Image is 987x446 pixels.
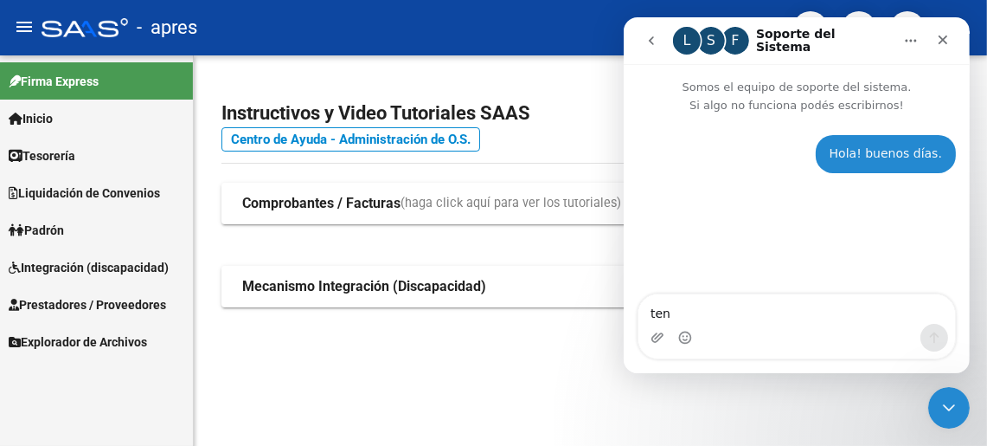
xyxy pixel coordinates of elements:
[221,97,959,130] h2: Instructivos y Video Tutoriales SAAS
[9,72,99,91] span: Firma Express
[221,127,480,152] a: Centro de Ayuda - Administración de O.S.
[242,277,486,296] strong: Mecanismo Integración (Discapacidad)
[242,194,401,213] strong: Comprobantes / Facturas
[9,146,75,165] span: Tesorería
[221,266,959,307] mat-expansion-panel-header: Mecanismo Integración (Discapacidad)
[14,16,35,37] mat-icon: menu
[9,333,147,352] span: Explorador de Archivos
[9,109,53,128] span: Inicio
[137,9,197,47] span: - apres
[624,17,970,373] iframe: Intercom live chat
[9,258,169,277] span: Integración (discapacidad)
[401,194,621,213] span: (haga click aquí para ver los tutoriales)
[221,183,959,224] mat-expansion-panel-header: Comprobantes / Facturas(haga click aquí para ver los tutoriales)
[9,184,160,203] span: Liquidación de Convenios
[928,387,970,429] iframe: Intercom live chat
[9,221,64,240] span: Padrón
[9,295,166,314] span: Prestadores / Proveedores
